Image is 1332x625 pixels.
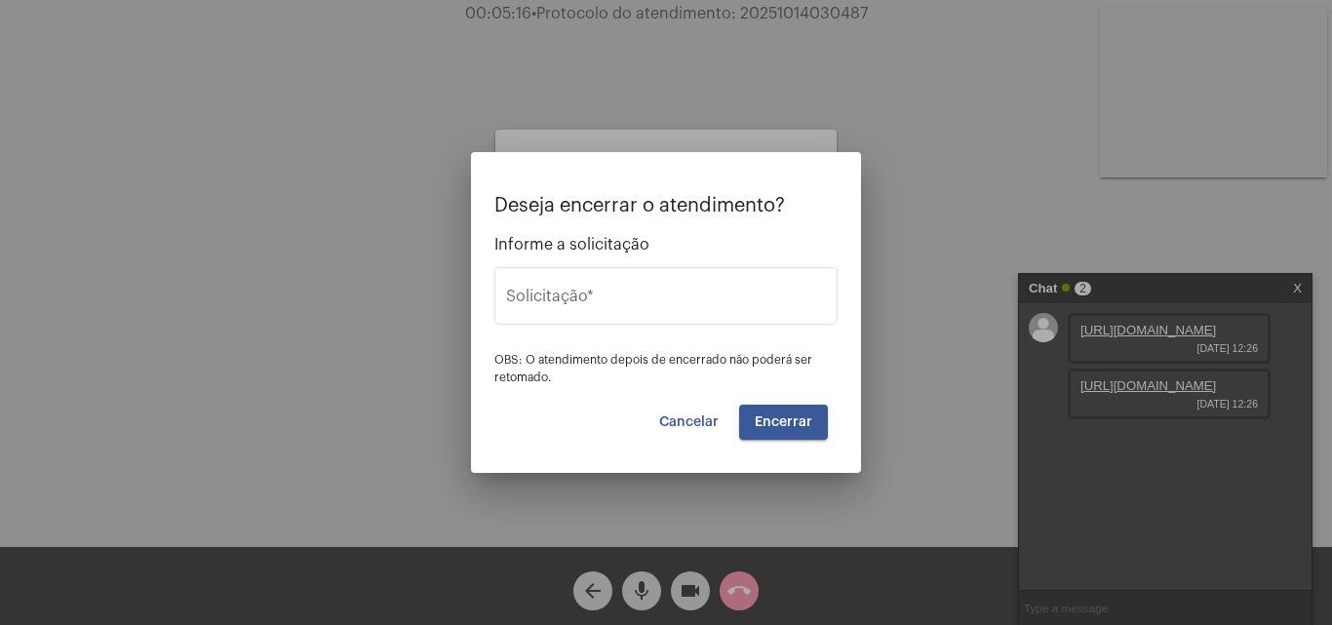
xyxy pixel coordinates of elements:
[494,195,838,216] p: Deseja encerrar o atendimento?
[506,292,826,309] input: Buscar solicitação
[659,415,719,429] span: Cancelar
[739,405,828,440] button: Encerrar
[755,415,812,429] span: Encerrar
[494,354,812,383] span: OBS: O atendimento depois de encerrado não poderá ser retomado.
[494,236,838,254] span: Informe a solicitação
[644,405,734,440] button: Cancelar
